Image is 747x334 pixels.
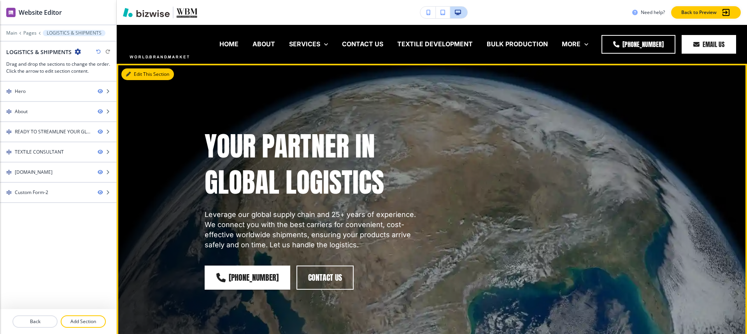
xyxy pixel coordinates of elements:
p: HOME [219,40,238,49]
button: Back to Preview [671,6,741,19]
button: Add Section [61,315,106,328]
a: [PHONE_NUMBER] [205,266,290,290]
div: Custom Form-2 [15,189,48,196]
p: SERVICES [289,40,320,49]
button: LOGISTICS & SHIPMENTS [43,30,105,36]
img: editor icon [6,8,16,17]
img: Drag [6,170,12,175]
img: Drag [6,109,12,114]
button: Contact Us [296,266,354,290]
h2: Website Editor [19,8,62,17]
p: MORE [562,40,580,49]
p: CONTACT US [342,40,383,49]
div: Hero [15,88,26,95]
button: Pages [23,30,37,36]
h3: Need help? [641,9,665,16]
p: Back [13,318,57,325]
img: Drag [6,129,12,135]
button: Back [12,315,58,328]
p: Back to Preview [681,9,717,16]
p: ABOUT [253,40,275,49]
img: Drag [6,190,12,195]
p: YOUR PARTNER IN GLOBAL LOGISTICS [205,128,423,200]
h3: Drag and drop the sections to change the order. Click the arrow to edit section content. [6,61,110,75]
p: TEXTILE DEVELOPMENT [397,40,473,49]
div: About [15,108,28,115]
button: Edit This Section [121,68,174,80]
a: [PHONE_NUMBER] [601,35,675,54]
button: Main [6,30,17,36]
div: TEXTILE CONSULTANT [15,149,64,156]
a: Email Us [682,35,736,54]
img: Drag [6,149,12,155]
p: LOGISTICS & SHIPMENTS [47,30,102,36]
img: WorldBrandMarket [128,28,192,60]
h2: LOGISTICS & SHIPMENTS [6,48,72,56]
p: Leverage our global supply chain and 25+ years of experience. We connect you with the best carrie... [205,210,423,250]
p: Add Section [61,318,105,325]
p: BULK PRODUCTION [487,40,548,49]
img: Drag [6,89,12,94]
img: Your Logo [177,7,198,18]
div: WORLD.BRAND.MARKET [15,169,53,176]
img: Bizwise Logo [123,8,170,17]
div: READY TO STREAMLINE YOUR GLOBAL SHIPMENTS? [15,128,91,135]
